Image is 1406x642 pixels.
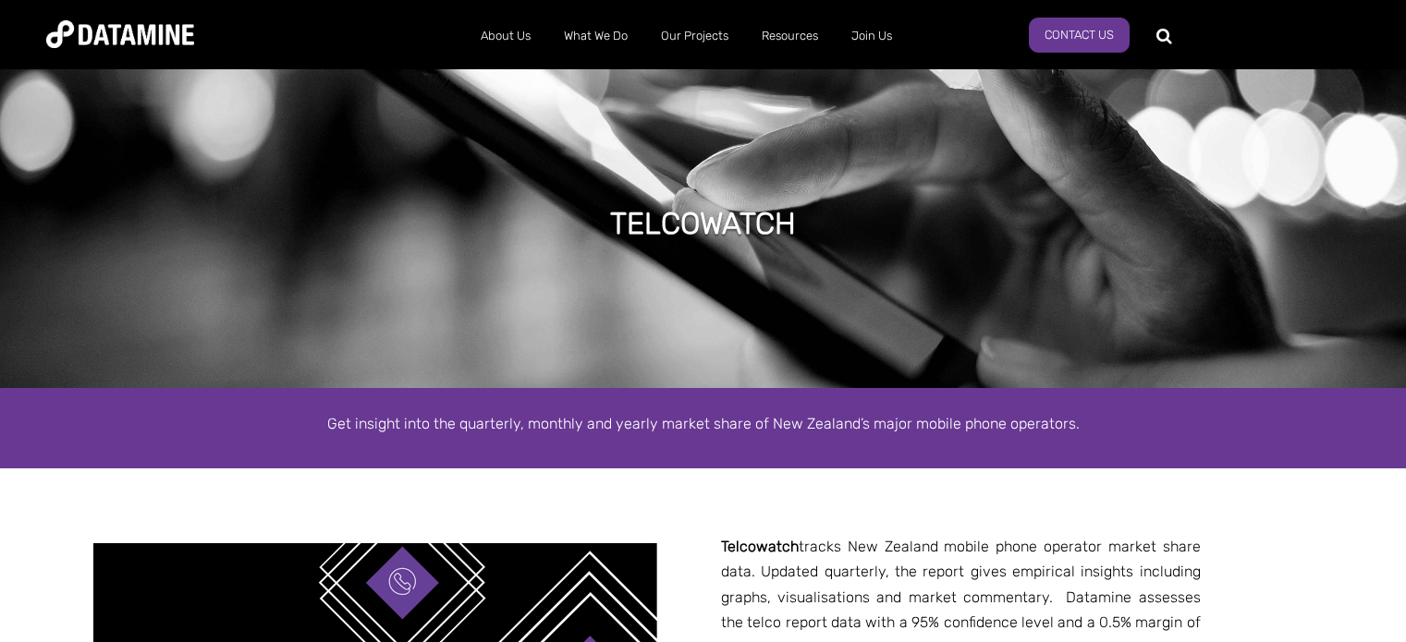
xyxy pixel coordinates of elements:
[547,12,644,60] a: What We Do
[46,20,194,48] img: Datamine
[745,12,835,60] a: Resources
[464,12,547,60] a: About Us
[1029,18,1130,53] a: Contact Us
[835,12,909,60] a: Join Us
[721,538,799,555] strong: Telcowatch
[610,203,796,244] h1: TELCOWATCH
[177,411,1230,436] p: Get insight into the quarterly, monthly and yearly market share of New Zealand’s major mobile pho...
[644,12,745,60] a: Our Projects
